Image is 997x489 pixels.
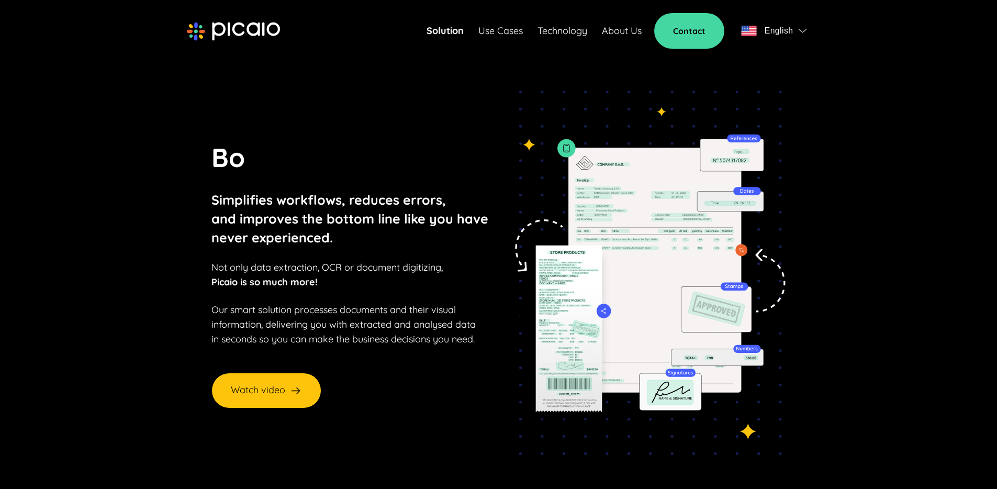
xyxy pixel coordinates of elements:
img: flag [799,29,806,33]
button: flagEnglishflag [737,20,811,41]
a: Use Cases [478,24,523,38]
span: English [765,24,793,38]
a: Technology [537,24,587,38]
img: flag [741,26,757,36]
a: About Us [602,24,642,38]
p: Simplifies workflows, reduces errors, and improves the bottom line like you have never experienced. [211,191,488,247]
p: Our smart solution processes documents and their visual information, delivering you with extracte... [211,303,476,347]
span: Bo [211,141,245,174]
img: tedioso-img [505,91,786,455]
button: Watch video [211,373,321,408]
img: picaio-logo [187,22,280,41]
img: arrow-right [289,384,302,397]
span: Not only data extraction, OCR or document digitizing, [211,261,443,273]
a: Solution [427,24,464,38]
a: Contact [654,13,724,49]
strong: Picaio is so much more! [211,276,318,288]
